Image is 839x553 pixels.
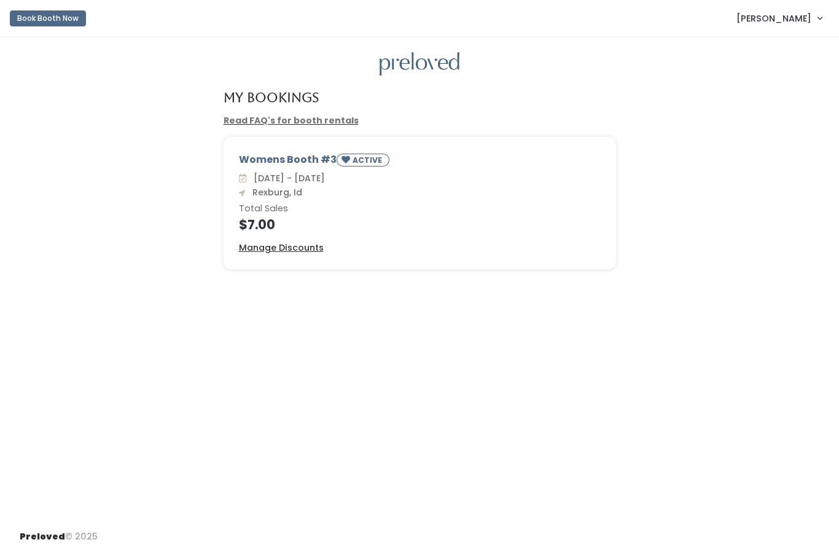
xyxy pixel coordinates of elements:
span: Rexburg, Id [248,186,302,198]
span: [DATE] - [DATE] [249,172,325,184]
h6: Total Sales [239,204,601,214]
span: [PERSON_NAME] [736,12,811,25]
a: Manage Discounts [239,241,324,254]
a: [PERSON_NAME] [724,5,834,31]
a: Book Booth Now [10,5,86,32]
div: Womens Booth #3 [239,152,601,171]
small: ACTIVE [353,155,384,165]
span: Preloved [20,530,65,543]
img: preloved logo [380,52,459,76]
h4: My Bookings [224,90,319,104]
h4: $7.00 [239,218,601,232]
a: Read FAQ's for booth rentals [224,114,359,127]
div: © 2025 [20,520,98,543]
button: Book Booth Now [10,10,86,26]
